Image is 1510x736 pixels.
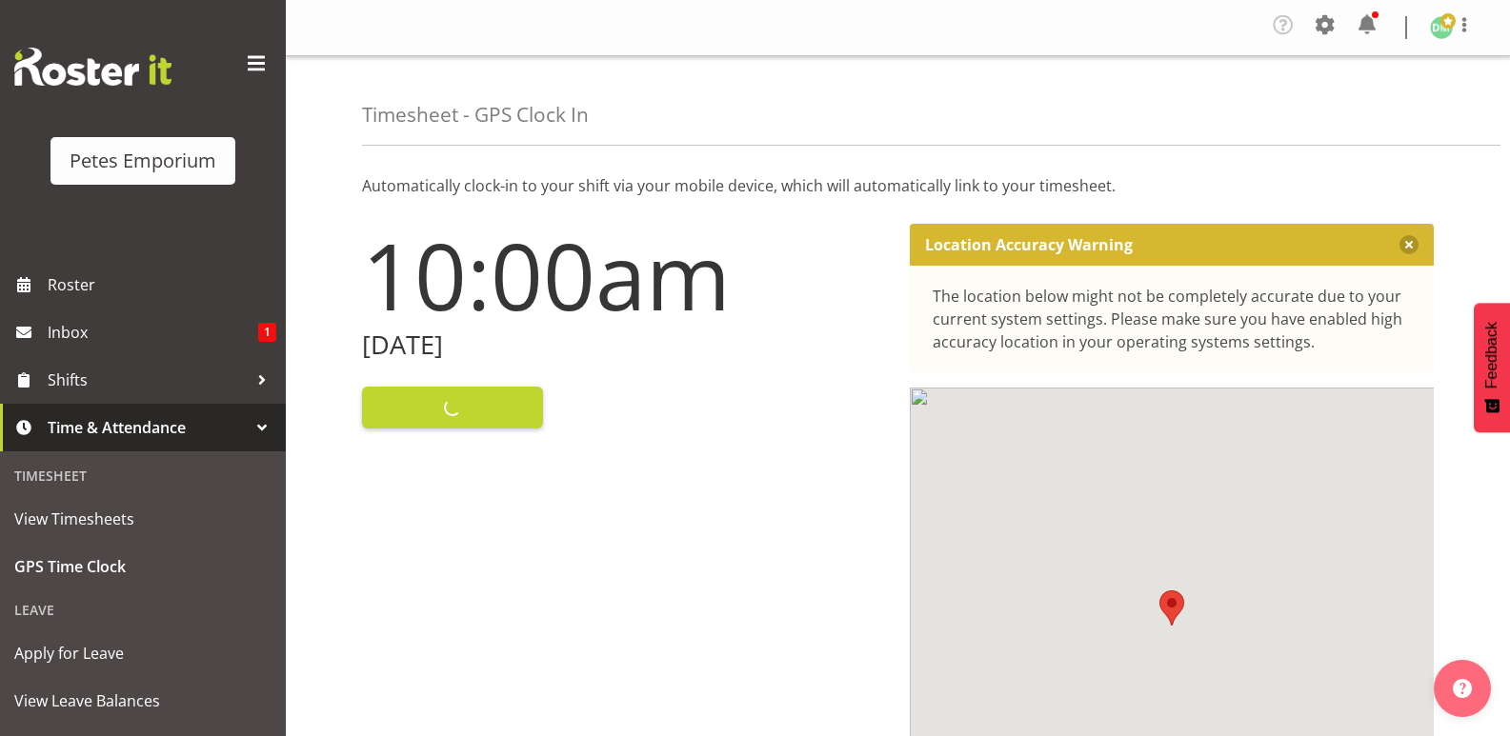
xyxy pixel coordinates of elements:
[14,505,272,533] span: View Timesheets
[48,413,248,442] span: Time & Attendance
[5,590,281,629] div: Leave
[933,285,1412,353] div: The location below might not be completely accurate due to your current system settings. Please m...
[1483,322,1500,388] span: Feedback
[5,677,281,725] a: View Leave Balances
[362,224,887,327] h1: 10:00am
[362,174,1434,197] p: Automatically clock-in to your shift via your mobile device, which will automatically link to you...
[1399,235,1419,254] button: Close message
[48,270,276,299] span: Roster
[48,318,258,347] span: Inbox
[258,323,276,342] span: 1
[5,495,281,543] a: View Timesheets
[14,48,171,86] img: Rosterit website logo
[1430,16,1453,39] img: david-mcauley697.jpg
[925,235,1133,254] p: Location Accuracy Warning
[362,330,887,360] h2: [DATE]
[1474,303,1510,432] button: Feedback - Show survey
[5,456,281,495] div: Timesheet
[14,639,272,667] span: Apply for Leave
[5,543,281,590] a: GPS Time Clock
[70,147,216,175] div: Petes Emporium
[362,104,589,126] h4: Timesheet - GPS Clock In
[48,366,248,394] span: Shifts
[5,629,281,677] a: Apply for Leave
[14,686,272,715] span: View Leave Balances
[14,552,272,581] span: GPS Time Clock
[1453,679,1472,698] img: help-xxl-2.png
